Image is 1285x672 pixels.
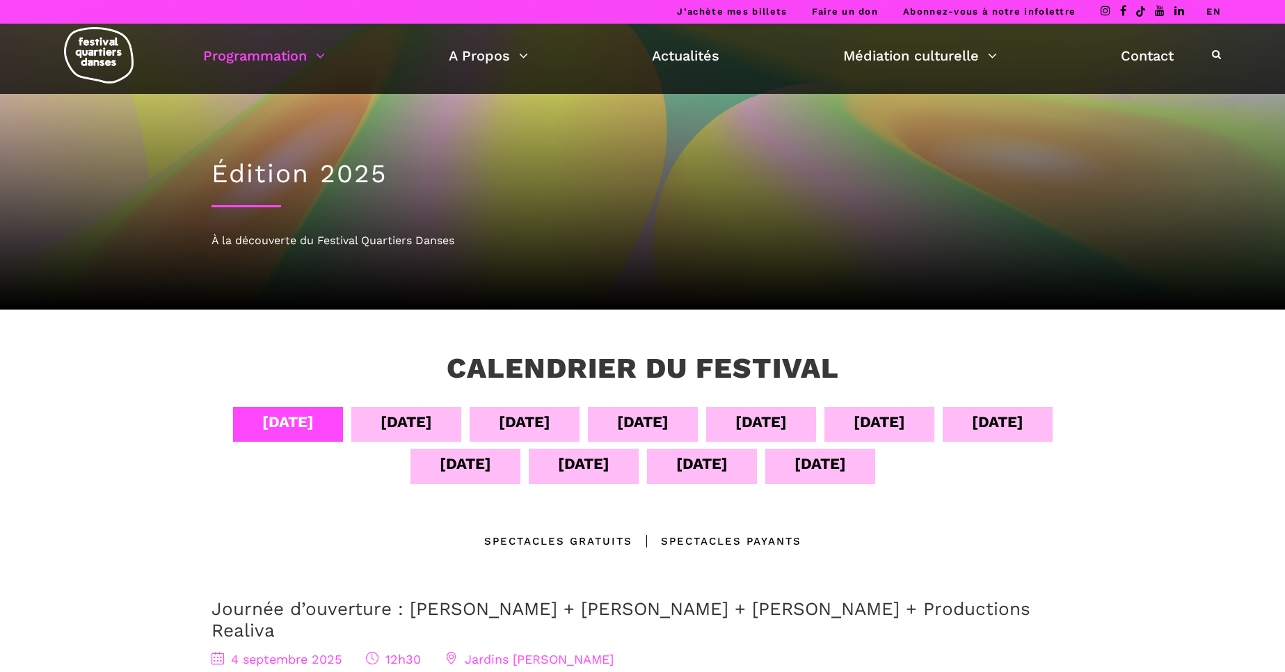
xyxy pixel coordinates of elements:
div: [DATE] [854,410,905,434]
div: [DATE] [735,410,787,434]
a: J’achète mes billets [677,6,787,17]
div: [DATE] [440,451,491,476]
a: Programmation [203,44,325,67]
a: A Propos [449,44,528,67]
a: Actualités [652,44,719,67]
span: 4 septembre 2025 [211,652,342,666]
img: logo-fqd-med [64,27,134,83]
h1: Édition 2025 [211,159,1074,189]
a: Contact [1121,44,1174,67]
div: [DATE] [499,410,550,434]
a: Journée d’ouverture : [PERSON_NAME] + [PERSON_NAME] + [PERSON_NAME] + Productions Realiva [211,598,1030,641]
div: Spectacles gratuits [484,533,632,550]
div: [DATE] [558,451,609,476]
div: [DATE] [972,410,1023,434]
a: EN [1206,6,1221,17]
div: À la découverte du Festival Quartiers Danses [211,232,1074,250]
div: [DATE] [617,410,669,434]
a: Médiation culturelle [843,44,997,67]
h3: Calendrier du festival [447,351,839,386]
div: Spectacles Payants [632,533,801,550]
span: 12h30 [366,652,421,666]
div: [DATE] [262,410,314,434]
a: Abonnez-vous à notre infolettre [903,6,1076,17]
a: Faire un don [812,6,878,17]
span: Jardins [PERSON_NAME] [445,652,614,666]
div: [DATE] [795,451,846,476]
div: [DATE] [381,410,432,434]
div: [DATE] [676,451,728,476]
